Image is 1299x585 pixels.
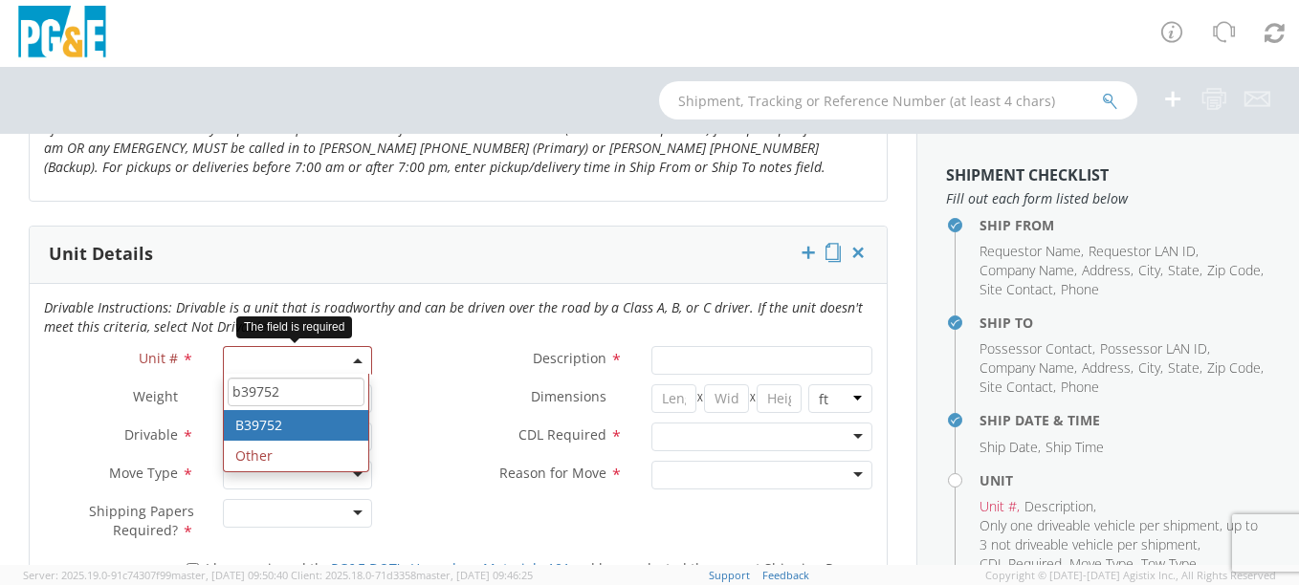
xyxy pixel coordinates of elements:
[533,349,606,367] span: Description
[980,280,1056,299] li: ,
[651,384,696,413] input: Length
[1207,358,1264,378] li: ,
[1141,554,1200,574] li: ,
[1082,358,1131,377] span: Address
[659,81,1137,119] input: Shipment, Tracking or Reference Number (at least 4 chars)
[980,242,1084,261] li: ,
[124,425,178,444] span: Drivable
[980,261,1077,280] li: ,
[44,298,863,336] i: Drivable Instructions: Drivable is a unit that is roadworthy and can be driven over the road by a...
[1168,261,1202,280] li: ,
[14,6,110,62] img: pge-logo-06675f144f4cfa6a6814.png
[1168,261,1200,279] span: State
[1089,242,1199,261] li: ,
[696,384,704,413] span: X
[23,568,288,582] span: Server: 2025.19.0-91c74307f99
[187,563,199,575] input: I have reviewed thePG&E DOT's Hazardous Materials 101and have selected the correct Shipping Paper...
[980,554,1065,574] li: ,
[224,410,369,441] li: B39752
[757,384,802,413] input: Height
[980,554,1062,573] span: CDL Required
[139,349,178,367] span: Unit #
[704,384,749,413] input: Width
[89,502,194,539] span: Shipping Papers Required?
[224,441,369,471] li: Other
[980,438,1041,457] li: ,
[1141,554,1197,573] span: Tow Type
[980,242,1081,260] span: Requestor Name
[1069,554,1136,574] li: ,
[946,164,1109,185] strong: Shipment Checklist
[1024,497,1093,515] span: Description
[1138,261,1160,279] span: City
[1207,261,1261,279] span: Zip Code
[1168,358,1202,378] li: ,
[1138,358,1160,377] span: City
[985,568,1276,583] span: Copyright © [DATE]-[DATE] Agistix Inc., All Rights Reserved
[980,413,1270,427] h4: Ship Date & Time
[1082,358,1134,378] li: ,
[1069,554,1134,573] span: Move Type
[1046,438,1104,456] span: Ship Time
[236,316,352,338] div: The field is required
[416,568,533,582] span: master, [DATE] 09:46:25
[980,516,1266,554] li: ,
[980,497,1017,515] span: Unit #
[133,387,178,405] span: Weight
[980,438,1038,456] span: Ship Date
[980,280,1053,298] span: Site Contact
[980,378,1056,397] li: ,
[1100,339,1207,357] span: Possessor LAN ID
[1207,358,1261,377] span: Zip Code
[331,559,570,577] a: PG&E DOT's Hazardous Materials 101
[709,568,750,582] a: Support
[1207,261,1264,280] li: ,
[1082,261,1134,280] li: ,
[1138,358,1163,378] li: ,
[44,119,867,176] i: After Hours Instructions: Any shipment request submitted after normal business hours (7:00 am - 5...
[49,245,153,264] h3: Unit Details
[1100,339,1210,358] li: ,
[531,387,606,405] span: Dimensions
[980,358,1077,378] li: ,
[980,315,1270,330] h4: Ship To
[749,384,757,413] span: X
[1082,261,1131,279] span: Address
[980,358,1074,377] span: Company Name
[1089,242,1196,260] span: Requestor LAN ID
[980,261,1074,279] span: Company Name
[946,189,1270,208] span: Fill out each form listed below
[1168,358,1200,377] span: State
[1061,378,1099,396] span: Phone
[1138,261,1163,280] li: ,
[980,473,1270,487] h4: Unit
[980,218,1270,232] h4: Ship From
[291,568,533,582] span: Client: 2025.18.0-71d3358
[518,425,606,444] span: CDL Required
[171,568,288,582] span: master, [DATE] 09:50:40
[980,516,1258,553] span: Only one driveable vehicle per shipment, up to 3 not driveable vehicle per shipment
[1061,280,1099,298] span: Phone
[109,464,178,482] span: Move Type
[980,497,1020,516] li: ,
[762,568,809,582] a: Feedback
[980,339,1095,358] li: ,
[499,464,606,482] span: Reason for Move
[980,339,1092,357] span: Possessor Contact
[1024,497,1096,516] li: ,
[980,378,1053,396] span: Site Contact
